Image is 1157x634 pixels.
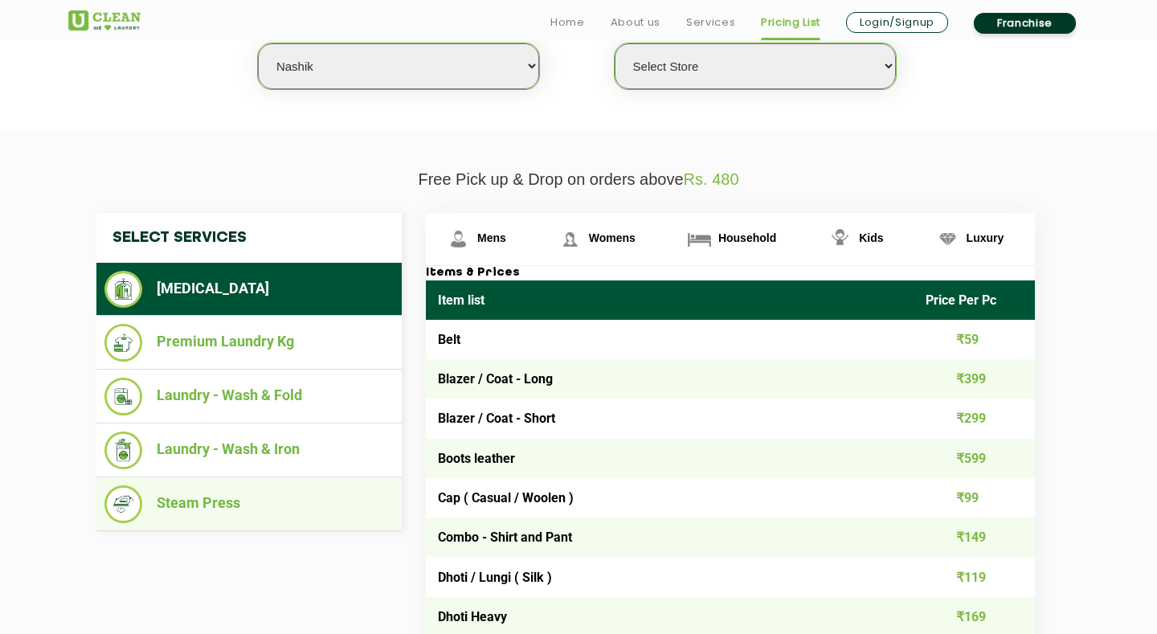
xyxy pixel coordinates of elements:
[846,12,948,33] a: Login/Signup
[914,478,1036,517] td: ₹99
[967,231,1004,244] span: Luxury
[104,485,394,523] li: Steam Press
[104,432,142,469] img: Laundry - Wash & Iron
[914,280,1036,320] th: Price Per Pc
[426,478,914,517] td: Cap ( Casual / Woolen )
[550,13,585,32] a: Home
[914,320,1036,359] td: ₹59
[104,271,394,308] li: [MEDICAL_DATA]
[104,271,142,308] img: Dry Cleaning
[589,231,636,244] span: Womens
[426,359,914,399] td: Blazer / Coat - Long
[426,517,914,557] td: Combo - Shirt and Pant
[426,320,914,359] td: Belt
[444,225,472,253] img: Mens
[104,485,142,523] img: Steam Press
[685,225,713,253] img: Household
[914,557,1036,596] td: ₹119
[68,170,1089,189] p: Free Pick up & Drop on orders above
[826,225,854,253] img: Kids
[426,399,914,438] td: Blazer / Coat - Short
[426,557,914,596] td: Dhoti / Lungi ( Silk )
[68,10,141,31] img: UClean Laundry and Dry Cleaning
[914,399,1036,438] td: ₹299
[686,13,735,32] a: Services
[426,439,914,478] td: Boots leather
[104,324,394,362] li: Premium Laundry Kg
[96,213,402,263] h4: Select Services
[914,359,1036,399] td: ₹399
[104,324,142,362] img: Premium Laundry Kg
[761,13,820,32] a: Pricing List
[859,231,883,244] span: Kids
[104,378,394,415] li: Laundry - Wash & Fold
[611,13,660,32] a: About us
[718,231,776,244] span: Household
[684,170,739,188] span: Rs. 480
[934,225,962,253] img: Luxury
[426,280,914,320] th: Item list
[914,439,1036,478] td: ₹599
[426,266,1035,280] h3: Items & Prices
[974,13,1076,34] a: Franchise
[104,378,142,415] img: Laundry - Wash & Fold
[477,231,506,244] span: Mens
[556,225,584,253] img: Womens
[914,517,1036,557] td: ₹149
[104,432,394,469] li: Laundry - Wash & Iron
